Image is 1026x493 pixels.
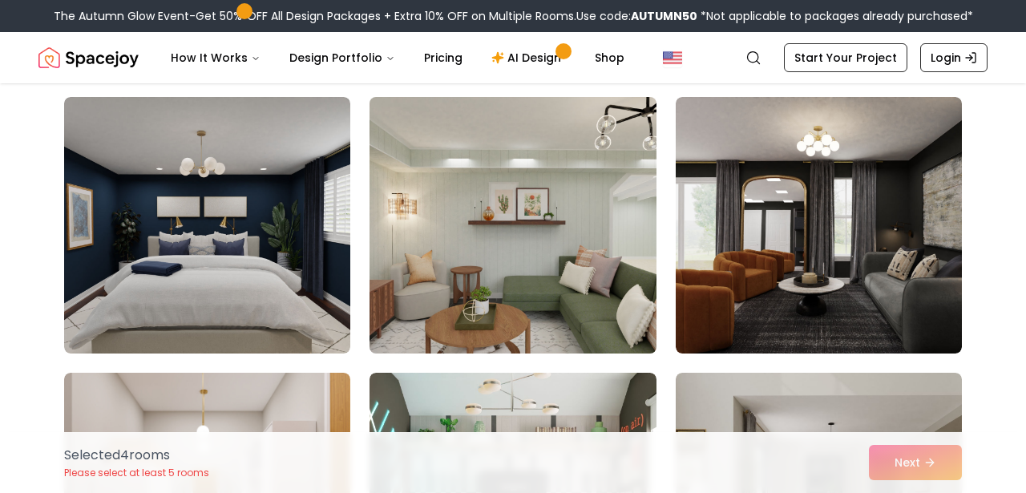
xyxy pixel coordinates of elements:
p: Selected 4 room s [64,446,209,465]
nav: Main [158,42,637,74]
nav: Global [38,32,988,83]
p: Please select at least 5 rooms [64,467,209,479]
a: Start Your Project [784,43,907,72]
span: *Not applicable to packages already purchased* [697,8,973,24]
img: Room room-12 [676,97,962,354]
img: Room room-10 [64,97,350,354]
a: Pricing [411,42,475,74]
img: United States [663,48,682,67]
a: Shop [582,42,637,74]
img: Spacejoy Logo [38,42,139,74]
a: AI Design [479,42,579,74]
img: Room room-11 [362,91,663,360]
button: Design Portfolio [277,42,408,74]
a: Spacejoy [38,42,139,74]
b: AUTUMN50 [631,8,697,24]
a: Login [920,43,988,72]
span: Use code: [576,8,697,24]
button: How It Works [158,42,273,74]
div: The Autumn Glow Event-Get 50% OFF All Design Packages + Extra 10% OFF on Multiple Rooms. [54,8,973,24]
